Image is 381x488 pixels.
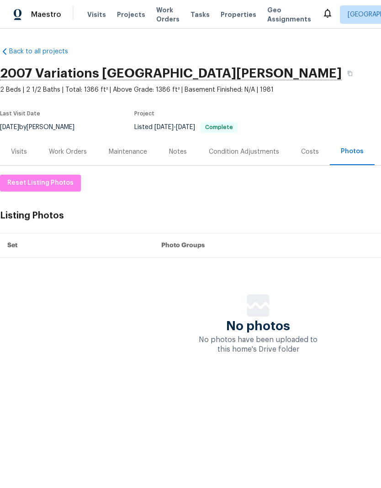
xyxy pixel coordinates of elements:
div: Photos [341,147,364,156]
span: No photos have been uploaded to this home's Drive folder [199,336,317,353]
div: Costs [301,147,319,156]
span: Project [134,111,154,116]
span: No photos [226,322,290,331]
span: Work Orders [156,5,180,24]
span: Maestro [31,10,61,19]
span: Visits [87,10,106,19]
div: Notes [169,147,187,156]
span: [DATE] [176,124,195,130]
span: Tasks [190,11,210,18]
div: Condition Adjustments [209,147,279,156]
span: Listed [134,124,238,130]
span: Complete [201,125,237,130]
span: [DATE] [154,124,174,130]
div: Maintenance [109,147,147,156]
span: Projects [117,10,145,19]
span: Reset Listing Photos [7,177,74,189]
span: Geo Assignments [267,5,311,24]
div: Work Orders [49,147,87,156]
div: Visits [11,147,27,156]
span: - [154,124,195,130]
button: Copy Address [342,65,358,82]
span: Properties [221,10,256,19]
